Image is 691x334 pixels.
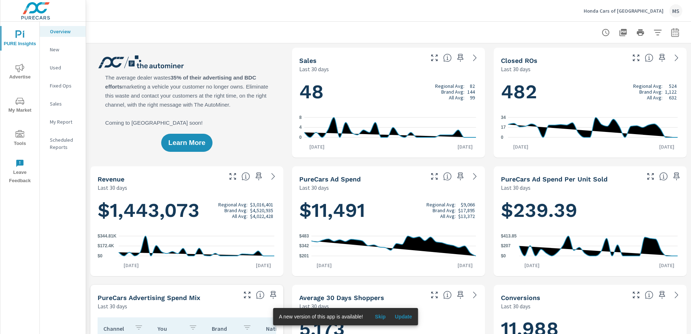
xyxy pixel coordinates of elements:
span: A new version of this app is available! [279,314,363,320]
p: 99 [470,95,475,100]
span: Save this to your personalized report [455,171,466,182]
p: All Avg: [440,213,456,219]
h1: 482 [501,80,679,104]
text: $344.81K [98,234,116,239]
a: See more details in report [671,289,682,301]
h5: Revenue [98,175,124,183]
p: 1,122 [665,89,677,95]
p: Brand Avg: [441,89,464,95]
p: New [50,46,80,53]
p: Last 30 days [98,183,127,192]
span: Average cost of advertising per each vehicle sold at the dealer over the selected date range. The... [659,172,668,181]
button: Make Fullscreen [429,171,440,182]
p: $4,022,428 [250,213,273,219]
text: $0 [98,253,103,258]
p: Last 30 days [501,183,531,192]
a: See more details in report [469,289,481,301]
p: 82 [470,83,475,89]
text: $207 [501,244,511,249]
a: See more details in report [671,52,682,64]
h5: PureCars Advertising Spend Mix [98,294,200,301]
span: Learn More [168,140,205,146]
div: Fixed Ops [40,80,86,91]
button: Apply Filters [651,25,665,40]
div: MS [669,4,682,17]
span: This table looks at how you compare to the amount of budget you spend per channel as opposed to y... [256,291,265,299]
div: My Report [40,116,86,127]
p: [DATE] [452,262,478,269]
p: $3,016,401 [250,202,273,207]
p: Used [50,64,80,71]
p: My Report [50,118,80,125]
p: Sales [50,100,80,107]
span: Number of vehicles sold by the dealership over the selected date range. [Source: This data is sou... [443,53,452,62]
span: Leave Feedback [3,159,37,185]
text: $0 [501,253,506,258]
h1: $239.39 [501,198,679,223]
p: Brand [212,325,237,332]
span: A rolling 30 day total of daily Shoppers on the dealership website, averaged over the selected da... [443,291,452,299]
h5: Average 30 Days Shoppers [299,294,384,301]
span: Total sales revenue over the selected date range. [Source: This data is sourced from the dealer’s... [241,172,250,181]
h5: Sales [299,57,317,64]
h1: $1,443,073 [98,198,276,223]
p: [DATE] [519,262,545,269]
button: Make Fullscreen [429,52,440,64]
span: PURE Insights [3,30,37,48]
p: Regional Avg: [435,83,464,89]
p: All Avg: [449,95,464,100]
p: Regional Avg: [218,202,248,207]
p: Fixed Ops [50,82,80,89]
button: Make Fullscreen [429,289,440,301]
h5: PureCars Ad Spend Per Unit Sold [501,175,608,183]
span: Save this to your personalized report [455,52,466,64]
p: Last 30 days [501,302,531,311]
p: Brand Avg: [433,207,456,213]
span: Save this to your personalized report [267,289,279,301]
p: Regional Avg: [426,202,456,207]
button: Make Fullscreen [241,289,253,301]
button: Update [392,311,415,322]
text: 0 [299,135,302,140]
p: Last 30 days [299,183,329,192]
p: Honda Cars of [GEOGRAPHIC_DATA] [584,8,664,14]
p: $9,066 [461,202,475,207]
a: See more details in report [469,171,481,182]
p: Scheduled Reports [50,136,80,151]
span: Save this to your personalized report [656,52,668,64]
p: $13,372 [458,213,475,219]
p: [DATE] [654,262,679,269]
p: Last 30 days [98,302,127,311]
span: Tools [3,130,37,148]
p: 524 [669,83,677,89]
div: Sales [40,98,86,109]
p: 144 [467,89,475,95]
h5: PureCars Ad Spend [299,175,361,183]
text: $342 [299,244,309,249]
span: Skip [372,313,389,320]
text: $172.4K [98,244,114,249]
p: [DATE] [119,262,144,269]
span: The number of dealer-specified goals completed by a visitor. [Source: This data is provided by th... [645,291,653,299]
text: $483 [299,234,309,239]
p: All Avg: [232,213,248,219]
h1: $11,491 [299,198,478,223]
button: Make Fullscreen [630,52,642,64]
button: Make Fullscreen [630,289,642,301]
div: Overview [40,26,86,37]
p: Brand Avg: [639,89,662,95]
p: [DATE] [452,143,478,150]
h5: Closed ROs [501,57,537,64]
a: See more details in report [267,171,279,182]
button: Select Date Range [668,25,682,40]
h5: Conversions [501,294,540,301]
p: Overview [50,28,80,35]
span: Save this to your personalized report [656,289,668,301]
button: "Export Report to PDF" [616,25,630,40]
p: Last 30 days [299,65,329,73]
div: Scheduled Reports [40,134,86,153]
span: Advertise [3,64,37,81]
p: [DATE] [312,262,337,269]
button: Make Fullscreen [227,171,239,182]
text: 8 [299,115,302,120]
